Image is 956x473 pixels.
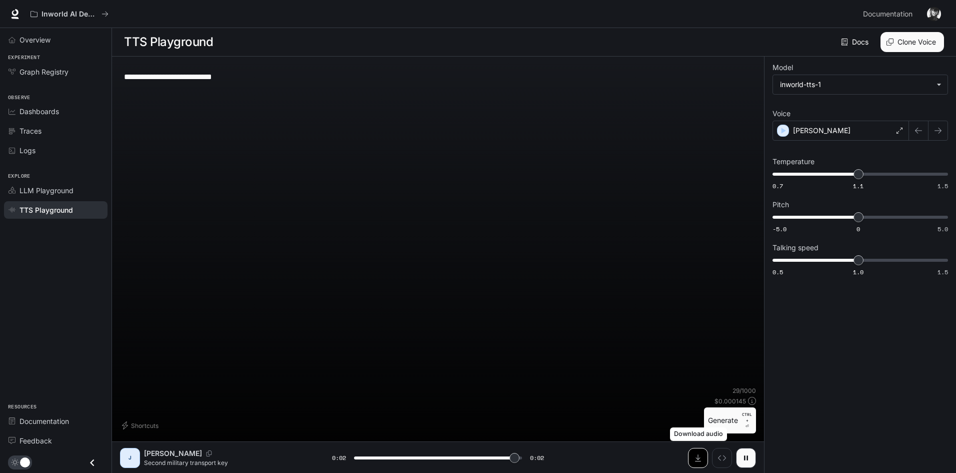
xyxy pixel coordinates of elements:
[144,448,202,458] p: [PERSON_NAME]
[856,225,860,233] span: 0
[81,452,103,473] button: Close drawer
[530,453,544,463] span: 0:02
[927,7,941,21] img: User avatar
[332,453,346,463] span: 0:02
[4,31,107,49] a: Overview
[853,268,863,276] span: 1.0
[773,75,947,94] div: inworld-tts-1
[793,126,850,136] p: [PERSON_NAME]
[863,8,912,21] span: Documentation
[19,35,50,45] span: Overview
[772,182,783,190] span: 0.7
[4,142,107,159] a: Logs
[41,10,97,19] p: Inworld AI Demos
[20,456,30,467] span: Dark mode toggle
[4,122,107,140] a: Traces
[772,64,793,71] p: Model
[19,106,59,117] span: Dashboards
[772,244,818,251] p: Talking speed
[19,145,35,156] span: Logs
[19,126,41,136] span: Traces
[937,268,948,276] span: 1.5
[4,182,107,199] a: LLM Playground
[122,450,138,466] div: J
[4,412,107,430] a: Documentation
[202,450,216,456] button: Copy Voice ID
[19,416,69,426] span: Documentation
[924,4,944,24] button: User avatar
[772,201,789,208] p: Pitch
[772,158,814,165] p: Temperature
[839,32,872,52] a: Docs
[26,4,113,24] button: All workspaces
[120,417,162,433] button: Shortcuts
[880,32,944,52] button: Clone Voice
[937,182,948,190] span: 1.5
[4,63,107,81] a: Graph Registry
[19,67,68,77] span: Graph Registry
[688,448,708,468] button: Download audio
[4,432,107,449] a: Feedback
[19,205,73,215] span: TTS Playground
[4,201,107,219] a: TTS Playground
[19,435,52,446] span: Feedback
[144,458,308,467] p: Second military transport key
[859,4,920,24] a: Documentation
[704,407,756,433] button: GenerateCTRL +⏎
[19,185,73,196] span: LLM Playground
[742,411,752,429] p: ⏎
[780,80,931,90] div: inworld-tts-1
[712,448,732,468] button: Inspect
[742,411,752,423] p: CTRL +
[937,225,948,233] span: 5.0
[772,110,790,117] p: Voice
[714,397,746,405] p: $ 0.000145
[853,182,863,190] span: 1.1
[732,386,756,395] p: 29 / 1000
[772,268,783,276] span: 0.5
[670,427,727,441] div: Download audio
[772,225,786,233] span: -5.0
[124,32,213,52] h1: TTS Playground
[4,103,107,120] a: Dashboards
